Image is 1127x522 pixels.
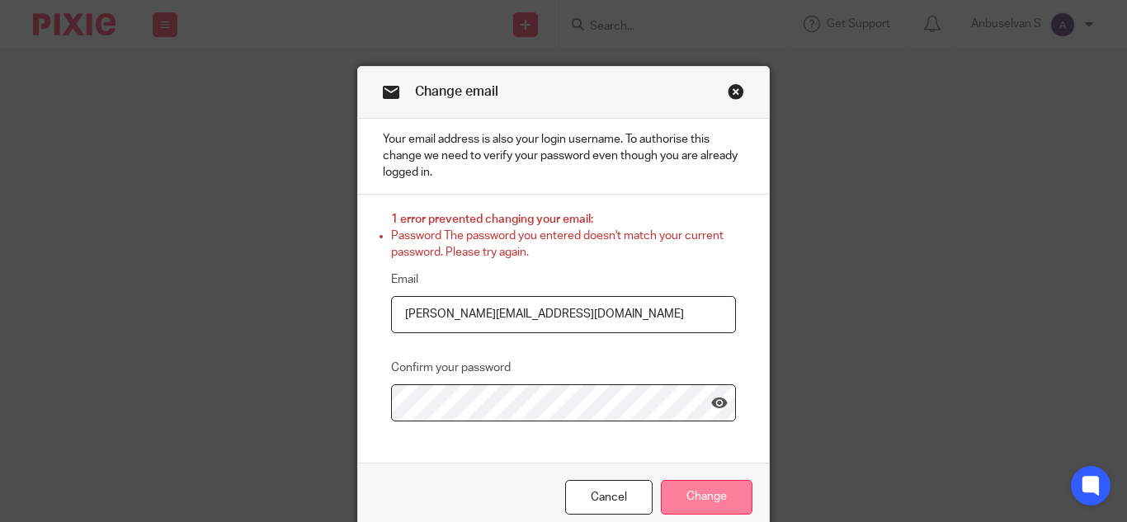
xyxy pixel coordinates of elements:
[661,480,752,515] input: Change
[358,119,769,195] p: Your email address is also your login username. To authorise this change we need to verify your p...
[391,271,418,288] label: Email
[391,228,736,261] li: Password The password you entered doesn't match your current password. Please try again.
[415,85,498,98] span: Change email
[565,480,653,515] a: Cancel
[391,360,511,376] label: Confirm your password
[391,211,736,228] h2: 1 error prevented changing your email:
[728,83,744,106] a: Close this dialog window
